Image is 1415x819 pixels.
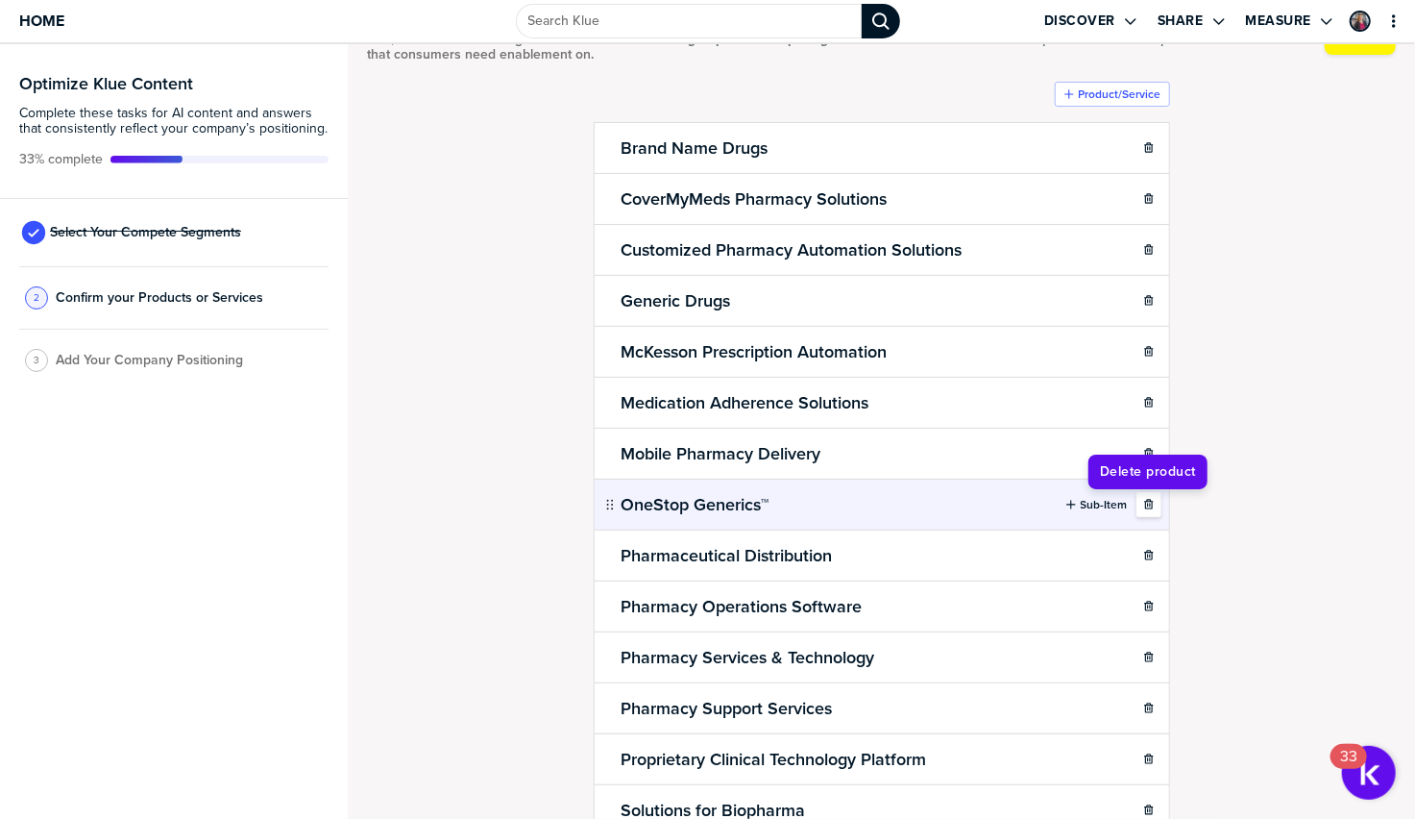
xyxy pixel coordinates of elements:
[594,581,1170,633] li: Pharmacy Operations Software
[19,106,329,136] span: Complete these tasks for AI content and answers that consistently reflect your company’s position...
[594,173,1170,225] li: CoverMyMeds Pharmacy Solutions
[1352,12,1369,30] img: 0451b59ae3bc68619f24c788d2b78aa0-sml.png
[1246,12,1312,30] label: Measure
[1100,462,1196,482] span: Delete product
[516,4,862,38] input: Search Klue
[618,644,879,671] h2: Pharmacy Services & Technology
[1079,87,1161,102] label: Product/Service
[19,12,64,29] span: Home
[618,236,966,263] h2: Customized Pharmacy Automation Solutions
[618,491,773,518] h2: OneStop Generics™
[1340,757,1357,782] div: 33
[19,75,329,92] h3: Optimize Klue Content
[594,224,1170,276] li: Customized Pharmacy Automation Solutions
[56,290,263,306] span: Confirm your Products or Services
[618,287,735,314] h2: Generic Drugs
[594,632,1170,683] li: Pharmacy Services & Technology
[618,389,873,416] h2: Medication Adherence Solutions
[594,530,1170,582] li: Pharmaceutical Distribution
[34,353,39,367] span: 3
[367,32,1217,62] span: Add, delete and re-arrange as needed. Each item should be a marketable product or set of capabili...
[618,440,825,467] h2: Mobile Pharmacy Delivery
[1348,9,1373,34] a: Edit Profile
[618,338,891,365] h2: McKesson Prescription Automation
[1044,12,1115,30] label: Discover
[594,377,1170,429] li: Medication Adherence Solutions
[1342,746,1396,800] button: Open Resource Center, 33 new notifications
[618,695,837,722] h2: Pharmacy Support Services
[618,746,931,773] h2: Proprietary Clinical Technology Platform
[1055,82,1170,107] button: Product/Service
[594,326,1170,378] li: McKesson Prescription Automation
[1350,11,1371,32] div: Melissa Read
[862,4,900,38] div: Search Klue
[50,225,241,240] span: Select Your Compete Segments
[618,593,866,620] h2: Pharmacy Operations Software
[56,353,243,368] span: Add Your Company Positioning
[594,479,1170,531] li: OneStop Generics™Sub-Item
[618,542,837,569] h2: Pharmaceutical Distribution
[1081,497,1128,512] label: Sub-Item
[1057,492,1136,517] button: Sub-Item
[594,733,1170,785] li: Proprietary Clinical Technology Platform
[594,428,1170,480] li: Mobile Pharmacy Delivery
[618,135,772,161] h2: Brand Name Drugs
[594,122,1170,174] li: Brand Name Drugs
[1158,12,1204,30] label: Share
[594,275,1170,327] li: Generic Drugs
[594,682,1170,734] li: Pharmacy Support Services
[618,186,891,212] h2: CoverMyMeds Pharmacy Solutions
[19,152,103,167] span: Active
[34,290,39,305] span: 2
